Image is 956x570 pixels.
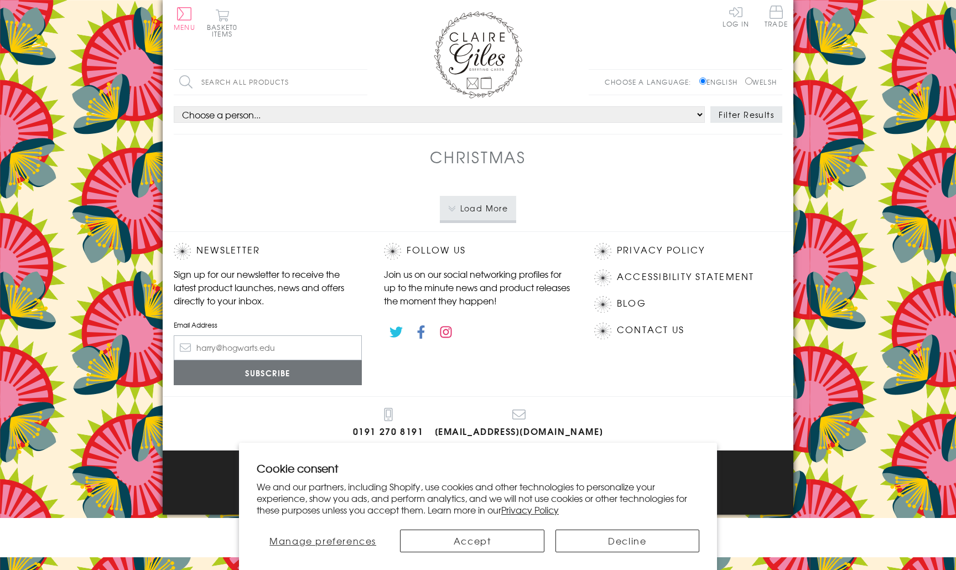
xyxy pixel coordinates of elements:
p: © 2025 . [174,486,782,496]
span: Trade [765,6,788,27]
span: 0 items [212,22,237,39]
h2: Newsletter [174,243,362,260]
input: Subscribe [174,360,362,385]
input: Search [356,70,367,95]
p: Sign up for our newsletter to receive the latest product launches, news and offers directly to yo... [174,267,362,307]
button: Menu [174,7,195,30]
p: Choose a language: [605,77,697,87]
a: Trade [765,6,788,29]
a: Blog [617,296,646,311]
input: harry@hogwarts.edu [174,335,362,360]
label: English [699,77,743,87]
a: Log In [723,6,749,27]
p: Join us on our social networking profiles for up to the minute news and product releases the mome... [384,267,572,307]
button: Manage preferences [257,530,389,552]
span: Manage preferences [269,534,376,547]
button: Load More [440,196,517,220]
label: Email Address [174,320,362,330]
input: Welsh [745,77,752,85]
input: English [699,77,706,85]
img: Claire Giles Greetings Cards [434,11,522,99]
a: Contact Us [617,323,684,338]
h2: Follow Us [384,243,572,260]
button: Basket0 items [207,9,237,37]
a: Privacy Policy [617,243,705,258]
a: [EMAIL_ADDRESS][DOMAIN_NAME] [435,408,604,439]
h2: Cookie consent [257,460,699,476]
a: Accessibility Statement [617,270,755,284]
input: Search all products [174,70,367,95]
p: We and our partners, including Shopify, use cookies and other technologies to personalize your ex... [257,481,699,515]
h1: Christmas [430,146,526,168]
label: Welsh [745,77,777,87]
a: Privacy Policy [501,503,559,516]
button: Accept [400,530,544,552]
button: Decline [555,530,699,552]
span: Menu [174,22,195,32]
a: 0191 270 8191 [353,408,424,439]
button: Filter Results [710,106,782,123]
